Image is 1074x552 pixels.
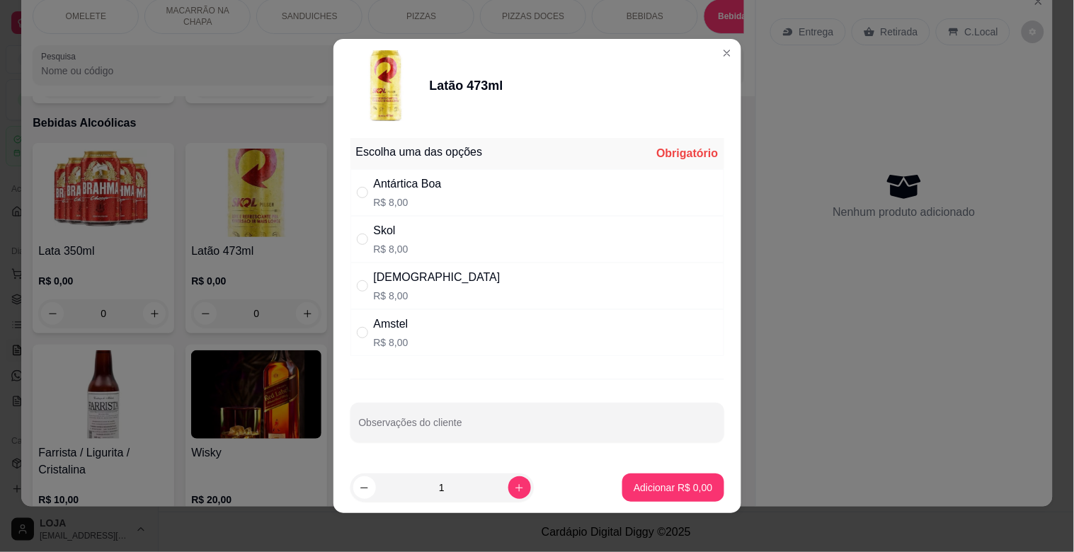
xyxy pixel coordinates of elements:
[374,335,409,350] p: R$ 8,00
[353,476,376,499] button: decrease-product-quantity
[508,476,531,499] button: increase-product-quantity
[356,144,483,161] div: Escolha uma das opções
[622,473,724,502] button: Adicionar R$ 0,00
[656,145,718,162] div: Obrigatório
[374,269,501,286] div: [DEMOGRAPHIC_DATA]
[716,42,738,64] button: Close
[350,50,421,121] img: product-image
[359,421,716,435] input: Observações do cliente
[374,222,409,239] div: Skol
[374,289,501,303] p: R$ 8,00
[374,242,409,256] p: R$ 8,00
[374,316,409,333] div: Amstel
[634,481,712,495] p: Adicionar R$ 0,00
[374,176,442,192] div: Antártica Boa
[374,195,442,209] p: R$ 8,00
[430,76,503,96] div: Latão 473ml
